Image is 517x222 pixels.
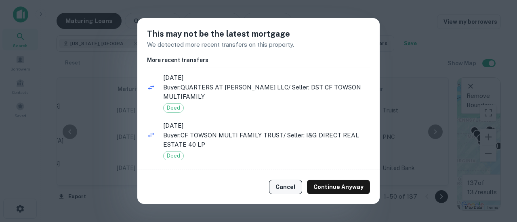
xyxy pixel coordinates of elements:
[147,28,370,40] h5: This may not be the latest mortgage
[147,56,370,64] h6: More recent transfers
[163,73,370,83] span: [DATE]
[147,40,370,50] p: We detected more recent transfers on this property.
[163,103,184,113] div: Deed
[163,121,370,131] span: [DATE]
[477,132,517,170] iframe: Chat Widget
[163,151,184,161] div: Deed
[269,180,302,194] button: Cancel
[163,131,370,149] p: Buyer: CF TOWSON MULTI FAMILY TRUST / Seller: I&G DIRECT REAL ESTATE 40 LP
[164,104,183,112] span: Deed
[307,180,370,194] button: Continue Anyway
[163,83,370,102] p: Buyer: QUARTERS AT [PERSON_NAME] LLC / Seller: DST CF TOWSON MULTIFAMILY
[164,152,183,160] span: Deed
